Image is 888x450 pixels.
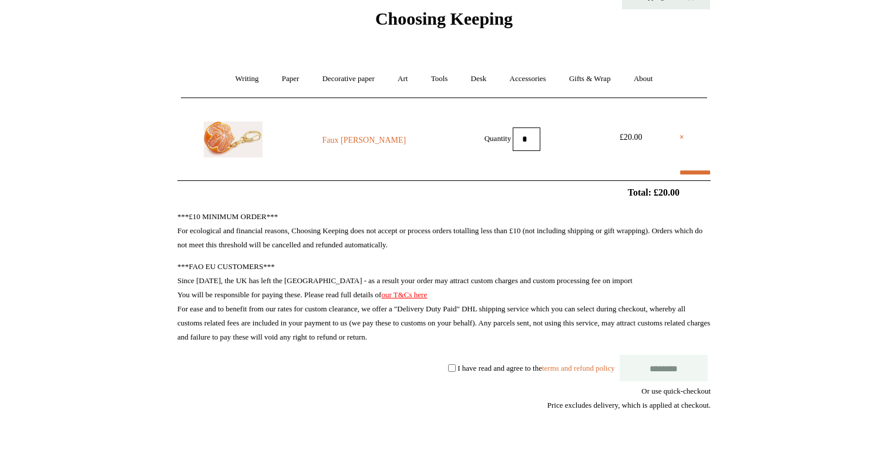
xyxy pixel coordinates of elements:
[375,9,513,28] span: Choosing Keeping
[387,63,418,95] a: Art
[485,133,512,142] label: Quantity
[375,18,513,26] a: Choosing Keeping
[225,63,270,95] a: Writing
[312,63,385,95] a: Decorative paper
[284,133,444,147] a: Faux [PERSON_NAME]
[177,398,711,412] div: Price excludes delivery, which is applied at checkout.
[460,63,497,95] a: Desk
[542,363,615,372] a: terms and refund policy
[177,210,711,252] p: ***£10 MINIMUM ORDER*** For ecological and financial reasons, Choosing Keeping does not accept or...
[458,363,614,372] label: I have read and agree to the
[559,63,621,95] a: Gifts & Wrap
[177,384,711,412] div: Or use quick-checkout
[623,63,664,95] a: About
[204,122,263,157] img: Faux Clementine Keyring
[381,290,427,299] a: our T&Cs here
[680,130,684,145] a: ×
[177,260,711,344] p: ***FAO EU CUSTOMERS*** Since [DATE], the UK has left the [GEOGRAPHIC_DATA] - as a result your ord...
[499,63,557,95] a: Accessories
[604,130,657,145] div: £20.00
[150,187,738,198] h2: Total: £20.00
[271,63,310,95] a: Paper
[421,63,459,95] a: Tools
